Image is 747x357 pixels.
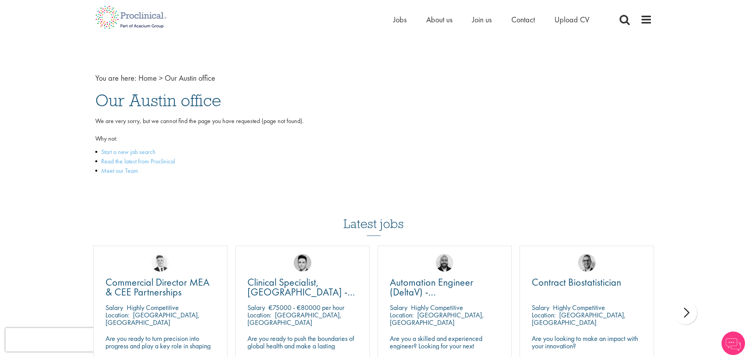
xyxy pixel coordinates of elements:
[105,303,123,312] span: Salary
[247,310,342,327] p: [GEOGRAPHIC_DATA], [GEOGRAPHIC_DATA]
[95,117,652,144] p: We are very sorry, but we cannot find the page you have requested (page not found). Why not:
[105,310,129,319] span: Location:
[578,254,596,272] img: George Breen
[532,310,626,327] p: [GEOGRAPHIC_DATA], [GEOGRAPHIC_DATA]
[426,14,453,25] a: About us
[532,275,621,289] span: Contract Biostatistician
[532,310,556,319] span: Location:
[411,303,463,312] p: Highly Competitive
[105,310,200,327] p: [GEOGRAPHIC_DATA], [GEOGRAPHIC_DATA]
[294,254,311,272] img: Connor Lynes
[105,275,209,299] span: Commercial Director MEA & CEE Partnerships
[95,73,136,83] span: You are here:
[472,14,492,25] a: Join us
[436,254,453,272] img: Jordan Kiely
[101,148,156,156] a: Start a new job search
[138,73,157,83] a: breadcrumb link
[247,310,271,319] span: Location:
[101,167,138,175] a: Meet our Team
[390,310,484,327] p: [GEOGRAPHIC_DATA], [GEOGRAPHIC_DATA]
[159,73,163,83] span: >
[151,254,169,272] img: Nicolas Daniel
[532,303,549,312] span: Salary
[511,14,535,25] a: Contact
[165,73,215,83] span: Our Austin office
[390,275,484,308] span: Automation Engineer (DeltaV) - [GEOGRAPHIC_DATA]
[554,14,589,25] a: Upload CV
[95,90,221,111] span: Our Austin office
[393,14,407,25] a: Jobs
[269,303,344,312] p: €75000 - €80000 per hour
[5,328,106,352] iframe: reCAPTCHA
[105,335,216,357] p: Are you ready to turn precision into progress and play a key role in shaping the future of pharma...
[344,198,404,236] h3: Latest jobs
[390,277,500,297] a: Automation Engineer (DeltaV) - [GEOGRAPHIC_DATA]
[390,310,414,319] span: Location:
[532,277,642,287] a: Contract Biostatistician
[127,303,179,312] p: Highly Competitive
[674,301,697,324] div: next
[247,303,265,312] span: Salary
[722,332,745,355] img: Chatbot
[390,303,407,312] span: Salary
[532,335,642,350] p: Are you looking to make an impact with your innovation?
[553,303,605,312] p: Highly Competitive
[105,277,216,297] a: Commercial Director MEA & CEE Partnerships
[101,157,175,165] a: Read the latest from Proclinical
[247,277,358,297] a: Clinical Specialist, [GEOGRAPHIC_DATA] - Cardiac
[247,275,355,308] span: Clinical Specialist, [GEOGRAPHIC_DATA] - Cardiac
